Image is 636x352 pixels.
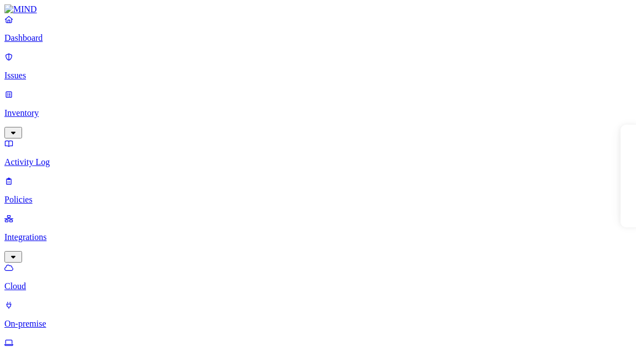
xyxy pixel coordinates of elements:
img: MIND [4,4,37,14]
p: Activity Log [4,157,632,167]
a: Activity Log [4,138,632,167]
a: Policies [4,176,632,205]
a: MIND [4,4,632,14]
p: Policies [4,195,632,205]
a: Integrations [4,214,632,261]
a: Cloud [4,263,632,291]
p: Inventory [4,108,632,118]
a: Inventory [4,89,632,137]
a: Issues [4,52,632,81]
p: Integrations [4,232,632,242]
p: Issues [4,71,632,81]
p: On-premise [4,319,632,329]
p: Dashboard [4,33,632,43]
a: Dashboard [4,14,632,43]
p: Cloud [4,281,632,291]
a: On-premise [4,300,632,329]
